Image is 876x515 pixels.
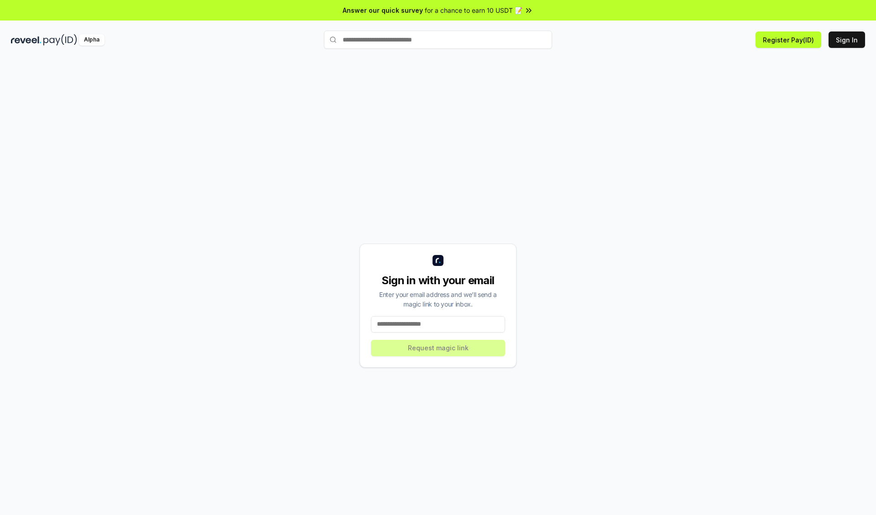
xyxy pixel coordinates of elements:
div: Alpha [79,34,104,46]
button: Sign In [829,31,865,48]
button: Register Pay(ID) [756,31,821,48]
img: logo_small [433,255,443,266]
img: reveel_dark [11,34,42,46]
img: pay_id [43,34,77,46]
span: Answer our quick survey [343,5,423,15]
div: Enter your email address and we’ll send a magic link to your inbox. [371,290,505,309]
div: Sign in with your email [371,273,505,288]
span: for a chance to earn 10 USDT 📝 [425,5,522,15]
